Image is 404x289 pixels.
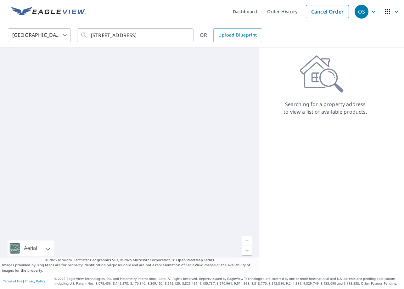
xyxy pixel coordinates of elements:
span: © 2025 TomTom, Earthstar Geographics SIO, © 2025 Microsoft Corporation, © [45,258,214,263]
span: Upload Blueprint [218,31,257,39]
div: Aerial [22,241,39,256]
input: Search by address or latitude-longitude [91,26,181,44]
div: OR [200,28,262,42]
a: Current Level 5, Zoom In [242,236,252,246]
p: Searching for a property address to view a list of available products. [283,100,368,116]
a: Current Level 5, Zoom Out [242,246,252,255]
p: © 2025 Eagle View Technologies, Inc. and Pictometry International Corp. All Rights Reserved. Repo... [54,276,401,286]
a: Upload Blueprint [213,28,262,42]
a: Terms of Use [3,279,23,283]
a: Privacy Policy [25,279,45,283]
a: OpenStreetMap [176,258,203,262]
div: [GEOGRAPHIC_DATA] [8,26,71,44]
p: | [3,279,45,283]
div: OS [355,5,368,19]
img: EV Logo [11,7,86,16]
a: Terms [204,258,214,262]
div: Aerial [8,241,54,256]
a: Cancel Order [306,5,349,18]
